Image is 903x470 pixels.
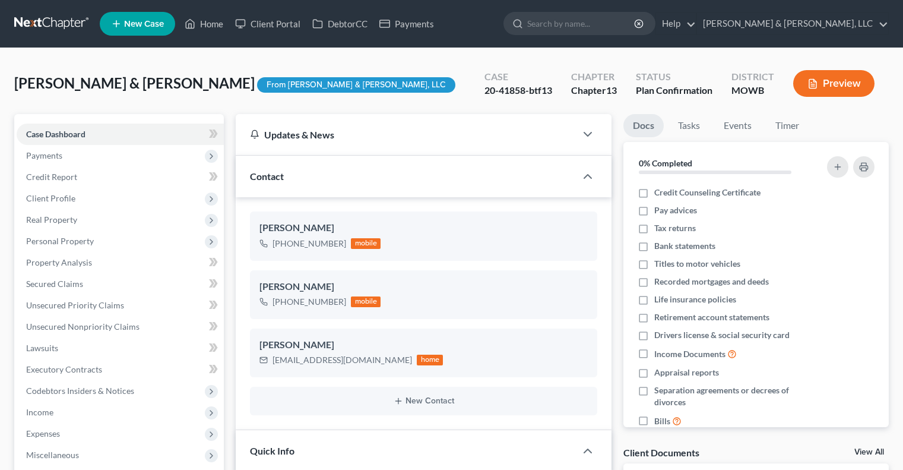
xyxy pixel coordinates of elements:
[26,172,77,182] span: Credit Report
[654,348,725,360] span: Income Documents
[654,276,769,288] span: Recorded mortgages and deeds
[527,12,636,34] input: Search by name...
[26,257,92,267] span: Property Analysis
[273,238,346,250] div: [PHONE_NUMBER]
[26,236,94,246] span: Personal Property
[766,114,809,137] a: Timer
[668,114,709,137] a: Tasks
[654,367,719,378] span: Appraisal reports
[654,384,812,408] span: Separation agreements or decrees of divorces
[623,114,664,137] a: Docs
[229,13,306,34] a: Client Portal
[654,187,761,198] span: Credit Counseling Certificate
[17,124,224,145] a: Case Dashboard
[26,428,60,439] span: Expenses
[26,150,62,160] span: Payments
[654,240,715,252] span: Bank statements
[17,273,224,295] a: Secured Claims
[14,74,255,92] span: [PERSON_NAME] & [PERSON_NAME]
[697,13,888,34] a: [PERSON_NAME] & [PERSON_NAME], LLC
[854,448,884,456] a: View All
[250,445,294,456] span: Quick Info
[373,13,440,34] a: Payments
[654,415,670,427] span: Bills
[26,364,102,374] span: Executory Contracts
[26,450,79,460] span: Miscellaneous
[654,329,790,341] span: Drivers license & social security card
[26,343,58,353] span: Lawsuits
[273,354,412,366] div: [EMAIL_ADDRESS][DOMAIN_NAME]
[259,221,588,235] div: [PERSON_NAME]
[17,166,224,188] a: Credit Report
[26,279,83,289] span: Secured Claims
[417,355,443,365] div: home
[731,70,774,84] div: District
[654,311,769,323] span: Retirement account statements
[26,215,77,225] span: Real Property
[639,158,692,168] strong: 0% Completed
[606,84,617,96] span: 13
[250,128,562,141] div: Updates & News
[636,84,712,97] div: Plan Confirmation
[636,70,712,84] div: Status
[259,338,588,352] div: [PERSON_NAME]
[793,70,875,97] button: Preview
[731,84,774,97] div: MOWB
[26,386,134,396] span: Codebtors Insiders & Notices
[714,114,761,137] a: Events
[26,300,124,310] span: Unsecured Priority Claims
[654,204,697,216] span: Pay advices
[273,296,346,308] div: [PHONE_NUMBER]
[124,20,164,29] span: New Case
[17,316,224,337] a: Unsecured Nonpriority Claims
[351,296,381,307] div: mobile
[257,77,455,93] div: From [PERSON_NAME] & [PERSON_NAME], LLC
[484,84,552,97] div: 20-41858-btf13
[259,280,588,294] div: [PERSON_NAME]
[654,294,736,305] span: Life insurance policies
[351,238,381,249] div: mobile
[484,70,552,84] div: Case
[306,13,373,34] a: DebtorCC
[656,13,696,34] a: Help
[654,222,696,234] span: Tax returns
[250,171,284,182] span: Contact
[26,193,75,203] span: Client Profile
[571,70,617,84] div: Chapter
[623,446,699,459] div: Client Documents
[17,337,224,359] a: Lawsuits
[259,396,588,406] button: New Contact
[863,430,891,458] iframe: Intercom live chat
[571,84,617,97] div: Chapter
[26,129,85,139] span: Case Dashboard
[17,252,224,273] a: Property Analysis
[17,359,224,380] a: Executory Contracts
[179,13,229,34] a: Home
[17,295,224,316] a: Unsecured Priority Claims
[654,258,740,270] span: Titles to motor vehicles
[26,407,53,417] span: Income
[26,321,140,332] span: Unsecured Nonpriority Claims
